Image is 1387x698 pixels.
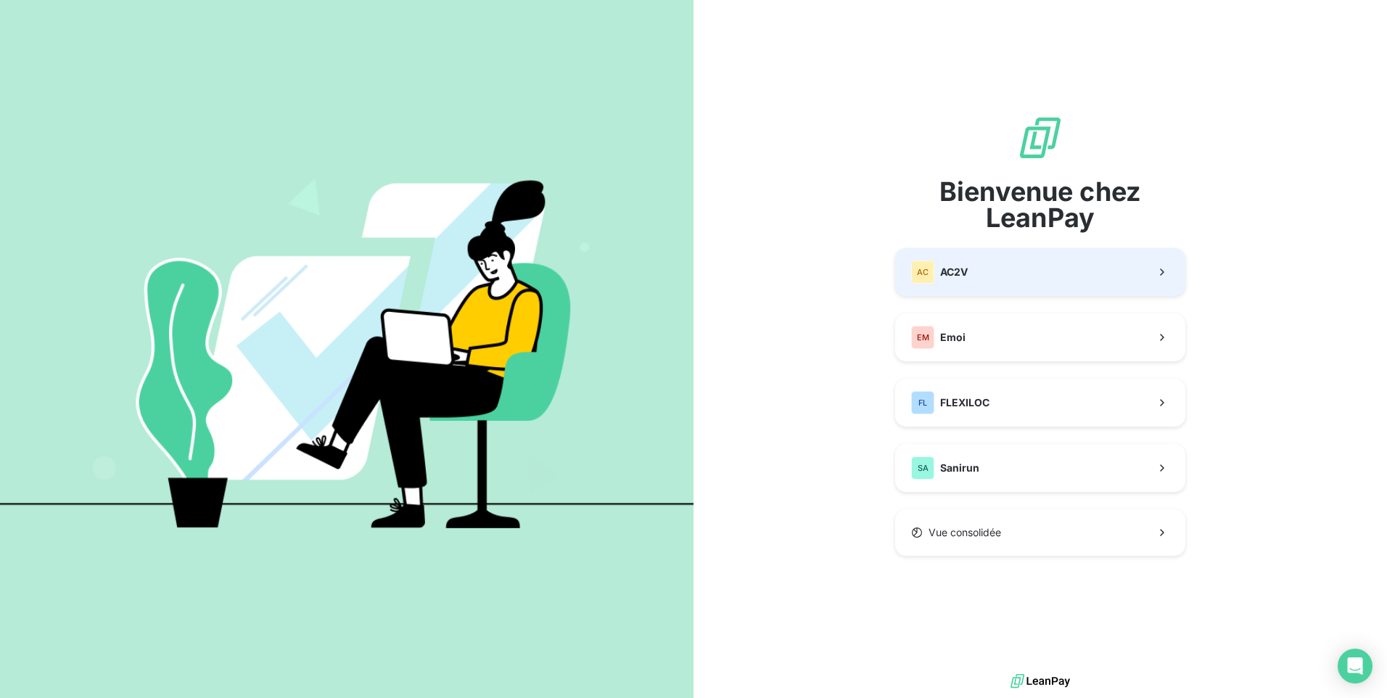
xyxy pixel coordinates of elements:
button: SASanirun [895,444,1185,492]
div: EM [911,326,934,349]
span: Sanirun [940,461,979,475]
img: logo sigle [1017,115,1063,161]
span: Vue consolidée [929,525,1001,540]
img: logo [1011,670,1070,692]
span: Emoi [940,330,966,345]
span: AC2V [940,265,968,279]
span: FLEXILOC [940,395,989,410]
button: EMEmoi [895,313,1185,361]
span: Bienvenue chez LeanPay [895,178,1185,231]
div: FL [911,391,934,414]
button: FLFLEXILOC [895,379,1185,427]
div: AC [911,260,934,284]
button: ACAC2V [895,248,1185,296]
div: SA [911,456,934,480]
button: Vue consolidée [895,509,1185,556]
div: Open Intercom Messenger [1338,649,1372,683]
